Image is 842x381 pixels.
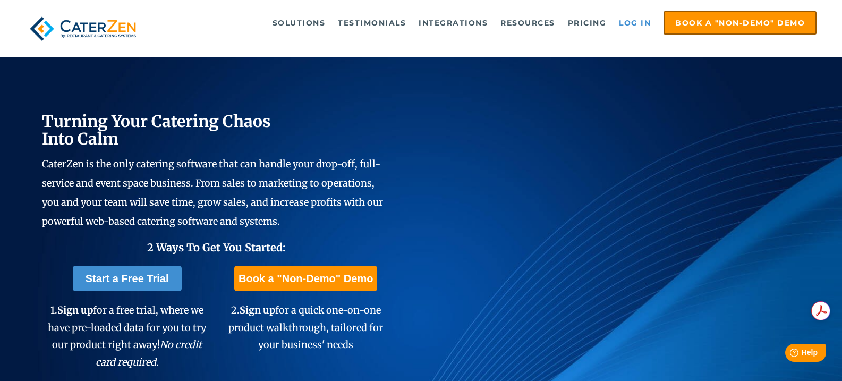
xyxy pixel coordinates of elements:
[96,338,202,368] em: No credit card required.
[240,304,275,316] span: Sign up
[267,12,331,33] a: Solutions
[73,266,182,291] a: Start a Free Trial
[413,12,493,33] a: Integrations
[563,12,612,33] a: Pricing
[664,11,817,35] a: Book a "Non-Demo" Demo
[747,340,830,369] iframe: Help widget launcher
[495,12,560,33] a: Resources
[333,12,411,33] a: Testimonials
[48,304,206,368] span: 1. for a free trial, where we have pre-loaded data for you to try our product right away!
[42,158,383,227] span: CaterZen is the only catering software that can handle your drop-off, full-service and event spac...
[57,304,93,316] span: Sign up
[147,241,286,254] span: 2 Ways To Get You Started:
[614,12,656,33] a: Log in
[234,266,377,291] a: Book a "Non-Demo" Demo
[228,304,383,351] span: 2. for a quick one-on-one product walkthrough, tailored for your business' needs
[25,11,140,46] img: caterzen
[160,11,817,35] div: Navigation Menu
[42,111,271,149] span: Turning Your Catering Chaos Into Calm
